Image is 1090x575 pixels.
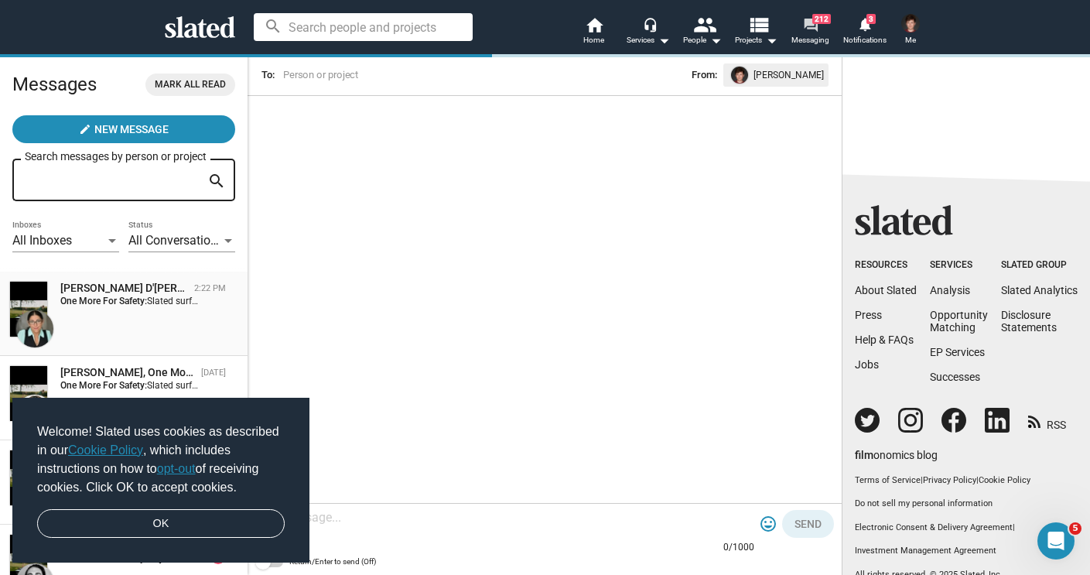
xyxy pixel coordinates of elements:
[60,380,147,391] strong: One More For Safety:
[60,296,147,306] strong: One More For Safety:
[794,510,822,538] span: Send
[803,17,818,32] mat-icon: forum
[37,423,285,497] span: Welcome! Slated uses cookies as described in our , which includes instructions on how to of recei...
[855,358,879,371] a: Jobs
[905,31,916,50] span: Me
[155,77,226,93] span: Mark all read
[791,31,829,50] span: Messaging
[723,542,754,554] mat-hint: 0/1000
[762,31,781,50] mat-icon: arrow_drop_down
[60,281,188,296] div: Toni D'Antonio, One More For Safety
[930,371,980,383] a: Successes
[583,31,604,50] span: Home
[855,284,917,296] a: About Slated
[12,233,72,248] span: All Inboxes
[654,31,673,50] mat-icon: arrow_drop_down
[16,395,53,432] img: Mariel Ferry
[979,475,1030,485] a: Cookie Policy
[643,17,657,31] mat-icon: headset_mic
[921,475,923,485] span: |
[1069,522,1081,535] span: 5
[16,310,53,347] img: Toni D'Antonio
[1013,522,1015,532] span: |
[1001,284,1078,296] a: Slated Analytics
[675,15,730,50] button: People
[855,449,873,461] span: film
[12,66,97,103] h2: Messages
[289,553,376,571] span: Return/Enter to send (Off)
[735,31,777,50] span: Projects
[855,309,882,321] a: Press
[585,15,603,34] mat-icon: home
[10,450,47,505] img: One More For Safety
[68,443,143,457] a: Cookie Policy
[1001,309,1057,334] a: DisclosureStatements
[94,115,169,143] span: New Message
[60,365,195,380] div: Mariel Ferry, One More For Safety
[838,15,892,50] a: 3Notifications
[857,16,872,31] mat-icon: notifications
[759,515,777,533] mat-icon: tag_faces
[194,283,226,293] time: 2:22 PM
[901,14,920,33] img: Michael Galat
[782,510,834,538] button: Send
[843,31,887,50] span: Notifications
[930,309,988,334] a: OpportunityMatching
[621,15,675,50] button: Services
[12,115,235,143] button: New Message
[281,67,524,83] input: Person or project
[627,31,670,50] div: Services
[866,14,876,24] span: 3
[930,259,988,272] div: Services
[1037,522,1075,560] iframe: Intercom live chat
[855,522,1013,532] a: Electronic Consent & Delivery Agreement
[855,546,1078,557] a: Investment Management Agreement
[730,15,784,50] button: Projects
[157,462,196,475] a: opt-out
[10,282,47,337] img: One More For Safety
[1001,259,1078,272] div: Slated Group
[12,398,309,563] div: cookieconsent
[753,67,824,84] span: [PERSON_NAME]
[692,67,717,84] span: From:
[683,31,722,50] div: People
[812,14,831,24] span: 212
[930,346,985,358] a: EP Services
[1028,409,1066,433] a: RSS
[747,13,769,36] mat-icon: view_list
[923,475,976,485] a: Privacy Policy
[855,334,914,346] a: Help & FAQs
[254,13,473,41] input: Search people and projects
[930,284,970,296] a: Analysis
[855,498,1078,510] button: Do not sell my personal information
[892,11,929,51] button: Michael GalatMe
[976,475,979,485] span: |
[207,169,226,193] mat-icon: search
[855,475,921,485] a: Terms of Service
[10,366,47,421] img: One More For Safety
[201,368,226,378] time: [DATE]
[731,67,748,84] img: undefined
[79,123,91,135] mat-icon: create
[128,233,224,248] span: All Conversations
[855,436,938,463] a: filmonomics blog
[784,15,838,50] a: 212Messaging
[261,69,275,80] span: To:
[692,13,715,36] mat-icon: people
[706,31,725,50] mat-icon: arrow_drop_down
[147,380,887,391] span: Slated surfaced One More For Safety as a match for my Assistant Director interest. I would love t...
[855,259,917,272] div: Resources
[567,15,621,50] a: Home
[37,509,285,539] a: dismiss cookie message
[145,74,235,96] button: Mark all read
